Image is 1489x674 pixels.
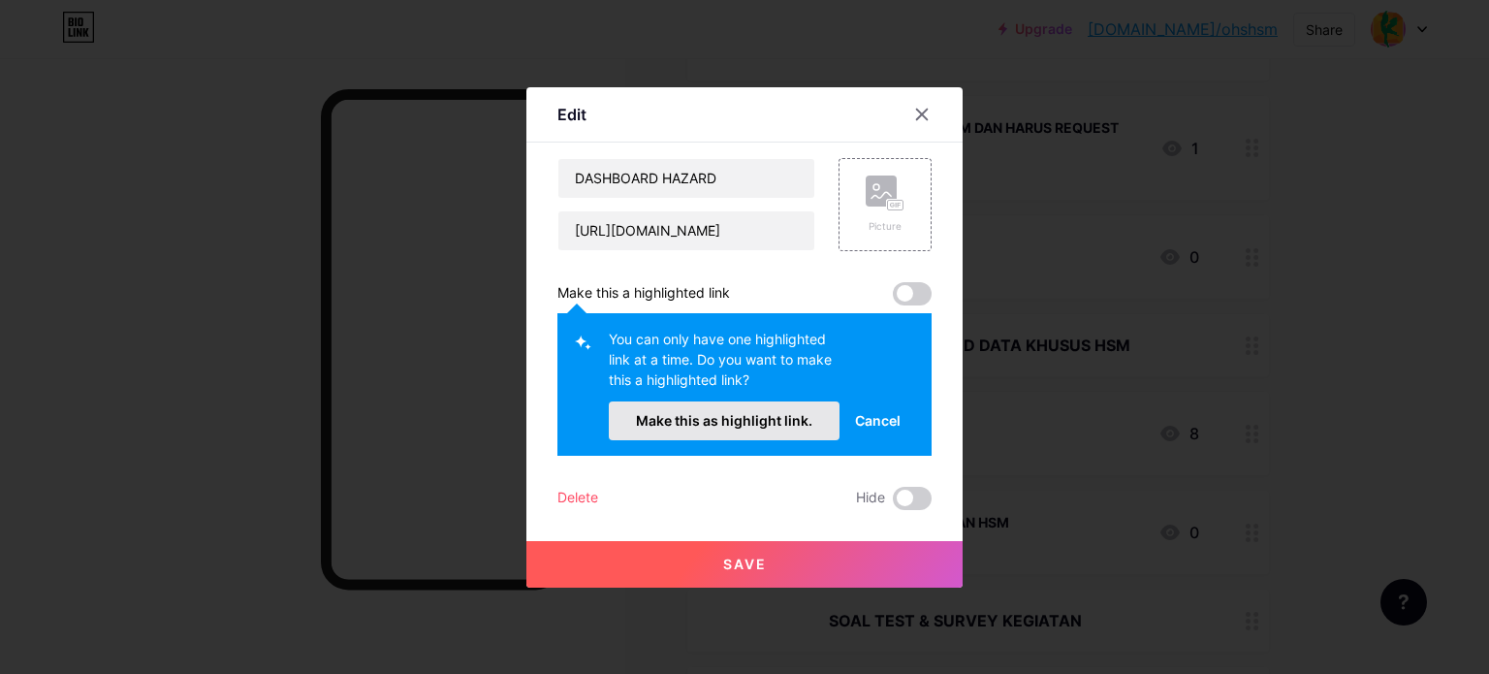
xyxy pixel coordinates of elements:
[636,412,812,429] span: Make this as highlight link.
[557,487,598,510] div: Delete
[558,159,814,198] input: Title
[723,556,767,572] span: Save
[526,541,963,588] button: Save
[856,487,885,510] span: Hide
[609,329,840,401] div: You can only have one highlighted link at a time. Do you want to make this a highlighted link?
[866,219,904,234] div: Picture
[557,103,586,126] div: Edit
[558,211,814,250] input: URL
[855,410,901,431] span: Cancel
[840,401,916,440] button: Cancel
[609,401,840,440] button: Make this as highlight link.
[557,282,730,305] div: Make this a highlighted link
